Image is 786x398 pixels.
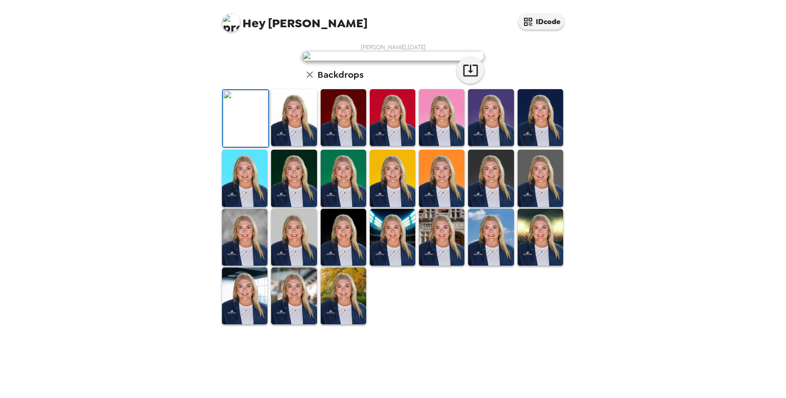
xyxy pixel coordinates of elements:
[222,14,240,32] img: profile pic
[242,15,265,31] span: Hey
[317,67,363,82] h6: Backdrops
[223,90,268,147] img: Original
[519,14,564,30] button: IDcode
[361,43,426,51] span: [PERSON_NAME] , [DATE]
[302,51,484,61] img: user
[222,9,368,30] span: [PERSON_NAME]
